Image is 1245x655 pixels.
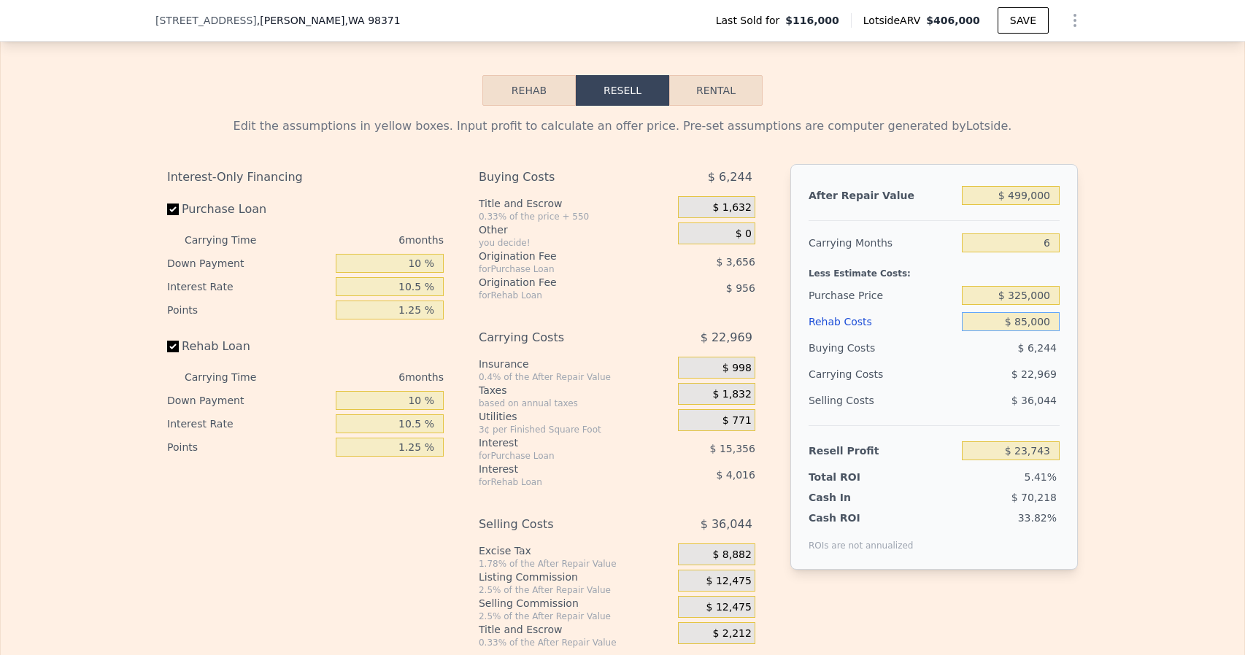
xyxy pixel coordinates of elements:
div: 3¢ per Finished Square Foot [479,424,672,435]
input: Purchase Loan [167,204,179,215]
span: Last Sold for [716,13,786,28]
div: Points [167,298,330,322]
div: for Purchase Loan [479,263,641,275]
div: 2.5% of the After Repair Value [479,584,672,596]
div: 0.4% of the After Repair Value [479,371,672,383]
span: $ 4,016 [716,469,755,481]
button: SAVE [998,7,1049,34]
div: Carrying Months [809,230,956,256]
span: $ 22,969 [701,325,752,351]
div: Title and Escrow [479,622,672,637]
div: Interest Rate [167,275,330,298]
span: $ 8,882 [712,549,751,562]
div: After Repair Value [809,182,956,209]
span: $ 6,244 [708,164,752,190]
div: 6 months [285,228,444,252]
div: Interest [479,435,641,450]
span: $ 1,832 [712,388,751,401]
div: Selling Costs [809,387,956,414]
div: Insurance [479,357,672,371]
span: , [PERSON_NAME] [257,13,401,28]
button: Rehab [482,75,576,106]
div: Buying Costs [809,335,956,361]
span: $ 2,212 [712,627,751,640]
span: $ 998 [722,362,752,375]
span: $ 0 [736,228,752,241]
div: for Rehab Loan [479,476,641,488]
div: Listing Commission [479,570,672,584]
button: Resell [576,75,669,106]
span: $ 36,044 [701,511,752,538]
span: $ 3,656 [716,256,755,268]
span: $ 771 [722,414,752,427]
div: Purchase Price [809,282,956,309]
div: Interest Rate [167,412,330,435]
div: Other [479,222,672,237]
div: Excise Tax [479,543,672,558]
div: based on annual taxes [479,398,672,409]
div: Origination Fee [479,275,641,290]
label: Rehab Loan [167,333,330,360]
div: Selling Costs [479,511,641,538]
div: Title and Escrow [479,196,672,211]
span: Lotside ARV [863,13,926,28]
div: Carrying Costs [479,325,641,351]
div: Taxes [479,383,672,398]
div: Interest-Only Financing [167,164,444,190]
div: 1.78% of the After Repair Value [479,558,672,570]
div: Cash In [809,490,900,505]
div: you decide! [479,237,672,249]
div: Less Estimate Costs: [809,256,1060,282]
span: $ 956 [726,282,755,294]
span: $ 1,632 [712,201,751,214]
div: Edit the assumptions in yellow boxes. Input profit to calculate an offer price. Pre-set assumptio... [167,117,1078,135]
div: 6 months [285,365,444,389]
div: Utilities [479,409,672,424]
span: $ 6,244 [1018,342,1057,354]
div: 2.5% of the After Repair Value [479,611,672,622]
span: $ 12,475 [706,601,752,614]
span: $ 12,475 [706,575,752,588]
div: 0.33% of the price + 550 [479,211,672,222]
span: $ 36,044 [1011,395,1057,406]
span: $116,000 [785,13,839,28]
div: for Rehab Loan [479,290,641,301]
div: Origination Fee [479,249,641,263]
div: Resell Profit [809,438,956,464]
div: 0.33% of the After Repair Value [479,637,672,648]
div: Buying Costs [479,164,641,190]
div: Selling Commission [479,596,672,611]
label: Purchase Loan [167,196,330,222]
div: Carrying Time [185,365,280,389]
span: 33.82% [1018,512,1057,524]
button: Show Options [1060,6,1090,35]
div: Interest [479,462,641,476]
span: $ 22,969 [1011,368,1057,380]
div: Points [167,435,330,459]
span: $ 70,218 [1011,492,1057,503]
span: $406,000 [926,15,980,26]
div: Down Payment [167,389,330,412]
div: Carrying Time [185,228,280,252]
span: 5.41% [1025,471,1057,483]
span: , WA 98371 [345,15,401,26]
div: Rehab Costs [809,309,956,335]
div: ROIs are not annualized [809,525,914,551]
div: Carrying Costs [809,361,900,387]
div: for Purchase Loan [479,450,641,462]
button: Rental [669,75,763,106]
span: [STREET_ADDRESS] [155,13,257,28]
div: Cash ROI [809,511,914,525]
input: Rehab Loan [167,341,179,352]
div: Total ROI [809,470,900,484]
span: $ 15,356 [710,443,755,454]
div: Down Payment [167,252,330,275]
